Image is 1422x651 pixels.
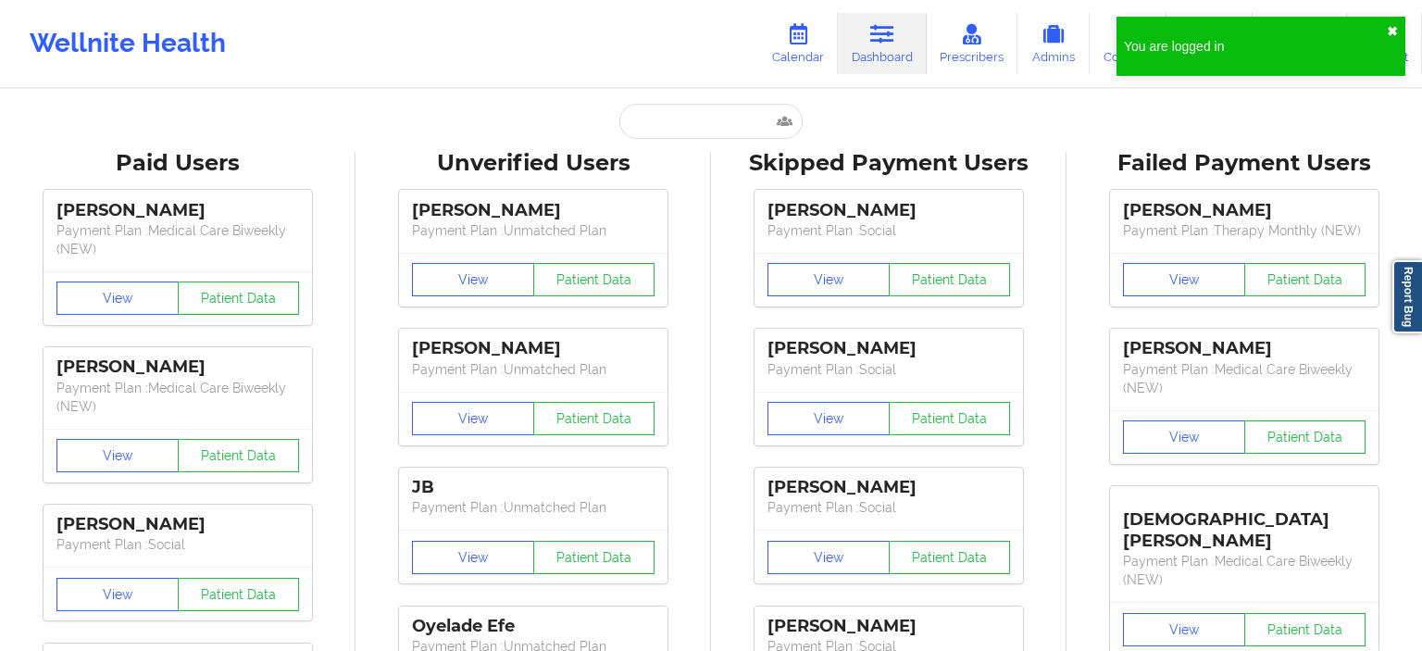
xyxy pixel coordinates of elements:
button: View [767,263,890,296]
button: View [767,402,890,435]
div: You are logged in [1124,37,1387,56]
a: Prescribers [927,13,1018,74]
p: Payment Plan : Social [56,535,299,554]
div: [PERSON_NAME] [56,357,299,378]
button: Patient Data [178,439,300,472]
p: Payment Plan : Medical Care Biweekly (NEW) [1123,552,1366,589]
button: Patient Data [889,263,1011,296]
a: Coaches [1090,13,1166,74]
button: View [412,402,534,435]
div: [PERSON_NAME] [412,200,655,221]
p: Payment Plan : Unmatched Plan [412,221,655,240]
button: Patient Data [1244,263,1366,296]
div: [PERSON_NAME] [767,200,1010,221]
button: View [56,439,179,472]
div: Paid Users [13,149,343,178]
div: [PERSON_NAME] [1123,200,1366,221]
div: [PERSON_NAME] [412,338,655,359]
a: Dashboard [838,13,927,74]
a: Calendar [758,13,838,74]
button: Patient Data [889,402,1011,435]
button: Patient Data [889,541,1011,574]
div: JB [412,477,655,498]
button: View [1123,263,1245,296]
a: Report Bug [1392,260,1422,333]
p: Payment Plan : Social [767,360,1010,379]
p: Payment Plan : Medical Care Biweekly (NEW) [1123,360,1366,397]
button: View [56,282,179,315]
button: Patient Data [533,263,655,296]
p: Payment Plan : Unmatched Plan [412,360,655,379]
div: Skipped Payment Users [724,149,1054,178]
button: close [1387,24,1398,39]
button: View [1123,420,1245,454]
p: Payment Plan : Social [767,498,1010,517]
p: Payment Plan : Unmatched Plan [412,498,655,517]
p: Payment Plan : Social [767,221,1010,240]
button: View [56,578,179,611]
button: Patient Data [178,282,300,315]
p: Payment Plan : Therapy Monthly (NEW) [1123,221,1366,240]
div: Failed Payment Users [1079,149,1409,178]
button: Patient Data [1244,420,1366,454]
button: View [1123,613,1245,646]
a: Admins [1017,13,1090,74]
button: Patient Data [178,578,300,611]
button: View [412,541,534,574]
div: [PERSON_NAME] [767,338,1010,359]
button: View [412,263,534,296]
div: [PERSON_NAME] [767,477,1010,498]
button: Patient Data [533,541,655,574]
div: [PERSON_NAME] [767,616,1010,637]
p: Payment Plan : Medical Care Biweekly (NEW) [56,379,299,416]
div: [PERSON_NAME] [56,514,299,535]
div: [PERSON_NAME] [1123,338,1366,359]
div: Unverified Users [368,149,698,178]
div: [DEMOGRAPHIC_DATA][PERSON_NAME] [1123,495,1366,552]
p: Payment Plan : Medical Care Biweekly (NEW) [56,221,299,258]
button: Patient Data [1244,613,1366,646]
button: Patient Data [533,402,655,435]
div: [PERSON_NAME] [56,200,299,221]
button: View [767,541,890,574]
div: Oyelade Efe [412,616,655,637]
